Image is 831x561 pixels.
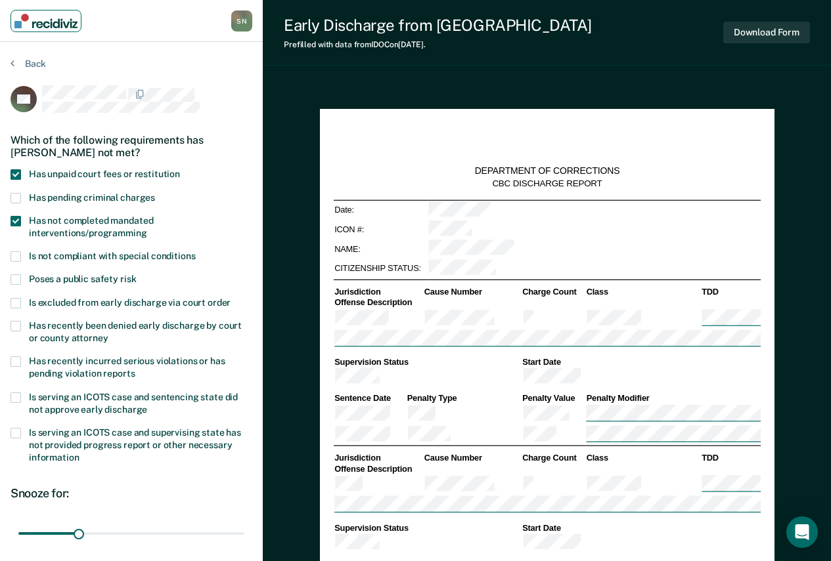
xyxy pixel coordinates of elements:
th: Offense Description [333,463,423,474]
th: Offense Description [333,297,423,308]
th: Penalty Value [521,393,585,404]
span: Is serving an ICOTS case and supervising state has not provided progress report or other necessar... [29,427,241,463]
th: Supervision Status [333,356,521,367]
div: Which of the following requirements has [PERSON_NAME] not met? [11,123,252,169]
th: Supervision Status [333,522,521,533]
span: Poses a public safety risk [29,274,136,284]
td: NAME: [333,239,427,259]
span: Has unpaid court fees or restitution [29,169,180,179]
span: Has not completed mandated interventions/programming [29,215,153,238]
th: TDD [700,287,760,298]
button: Back [11,58,46,70]
span: Is serving an ICOTS case and sentencing state did not approve early discharge [29,392,238,415]
img: Recidiviz [14,14,78,28]
th: Charge Count [521,453,585,464]
div: Snooze for: [11,486,252,501]
div: Open Intercom Messenger [786,516,818,548]
th: Jurisdiction [333,287,423,298]
th: Start Date [521,356,760,367]
th: Start Date [521,522,760,533]
th: Cause Number [423,453,521,464]
button: Profile dropdown button [231,10,252,31]
div: CBC DISCHARGE REPORT [492,178,602,189]
th: Class [585,453,701,464]
div: Prefilled with data from IDOC on [DATE] . [284,40,592,49]
th: Cause Number [423,287,521,298]
th: Penalty Type [406,393,522,404]
button: Download Form [723,22,810,43]
th: Penalty Modifier [585,393,761,404]
div: DEPARTMENT OF CORRECTIONS [474,165,619,177]
span: Is excluded from early discharge via court order [29,297,231,308]
div: Early Discharge from [GEOGRAPHIC_DATA] [284,16,592,35]
div: S N [231,10,252,31]
td: CITIZENSHIP STATUS: [333,259,427,278]
th: Class [585,287,701,298]
th: Charge Count [521,287,585,298]
th: Sentence Date [333,393,406,404]
th: Jurisdiction [333,453,423,464]
span: Has recently incurred serious violations or has pending violation reports [29,356,225,379]
span: Has recently been denied early discharge by court or county attorney [29,320,242,343]
span: Has pending criminal charges [29,192,155,203]
span: Is not compliant with special conditions [29,251,195,261]
td: Date: [333,200,427,220]
td: ICON #: [333,220,427,239]
th: TDD [700,453,760,464]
